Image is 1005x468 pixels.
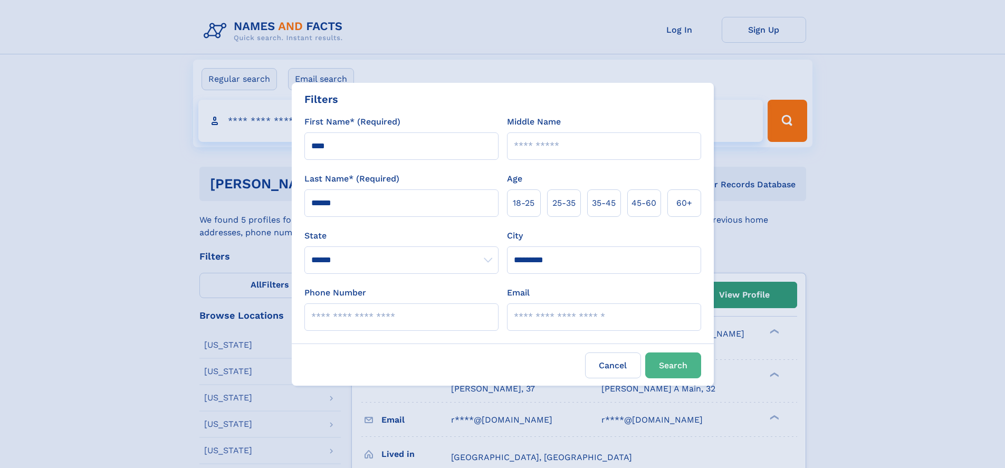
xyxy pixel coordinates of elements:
label: State [304,230,499,242]
span: 25‑35 [552,197,576,209]
div: Filters [304,91,338,107]
span: 45‑60 [631,197,656,209]
span: 18‑25 [513,197,534,209]
span: 35‑45 [592,197,616,209]
label: Last Name* (Required) [304,173,399,185]
span: 60+ [676,197,692,209]
label: City [507,230,523,242]
label: First Name* (Required) [304,116,400,128]
label: Age [507,173,522,185]
button: Search [645,352,701,378]
label: Email [507,286,530,299]
label: Middle Name [507,116,561,128]
label: Cancel [585,352,641,378]
label: Phone Number [304,286,366,299]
